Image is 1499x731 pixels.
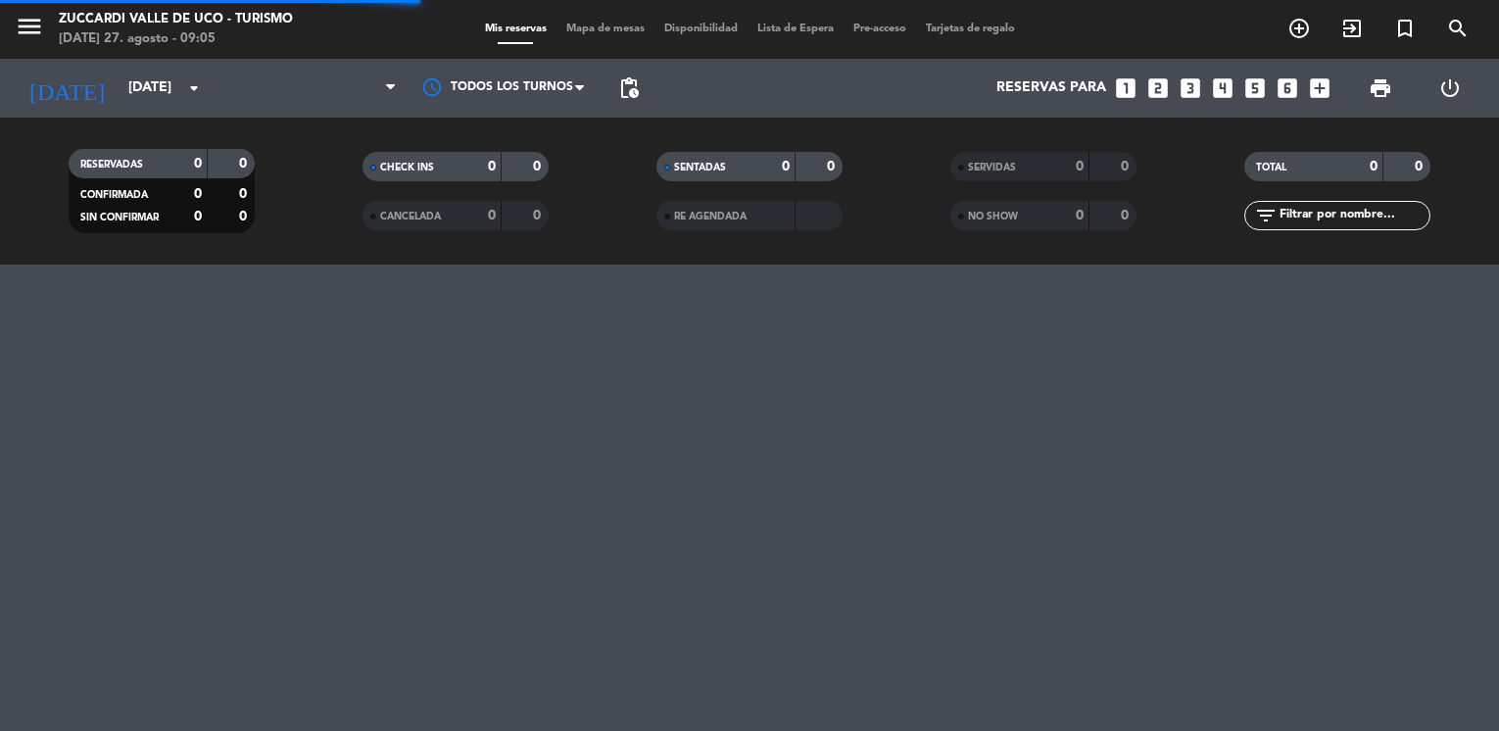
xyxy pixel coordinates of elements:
div: [DATE] 27. agosto - 09:05 [59,29,293,49]
strong: 0 [1121,209,1133,222]
span: Pre-acceso [844,24,916,34]
strong: 0 [1076,160,1084,173]
span: TOTAL [1256,163,1286,172]
i: search [1446,17,1470,40]
span: SIN CONFIRMAR [80,213,159,222]
button: menu [15,12,44,48]
i: exit_to_app [1340,17,1364,40]
strong: 0 [827,160,839,173]
i: add_box [1307,75,1332,101]
span: NO SHOW [968,212,1018,221]
strong: 0 [1415,160,1426,173]
i: power_settings_new [1438,76,1462,100]
div: Zuccardi Valle de Uco - Turismo [59,10,293,29]
i: looks_one [1113,75,1138,101]
span: SERVIDAS [968,163,1016,172]
span: Mis reservas [475,24,556,34]
strong: 0 [782,160,790,173]
strong: 0 [1370,160,1378,173]
span: RE AGENDADA [674,212,747,221]
span: CONFIRMADA [80,190,148,200]
i: menu [15,12,44,41]
span: SENTADAS [674,163,726,172]
strong: 0 [533,209,545,222]
i: add_circle_outline [1287,17,1311,40]
strong: 0 [1076,209,1084,222]
strong: 0 [194,157,202,171]
span: pending_actions [617,76,641,100]
strong: 0 [1121,160,1133,173]
span: Lista de Espera [748,24,844,34]
i: looks_6 [1275,75,1300,101]
i: looks_4 [1210,75,1235,101]
span: Mapa de mesas [556,24,654,34]
strong: 0 [239,210,251,223]
span: print [1369,76,1392,100]
span: CHECK INS [380,163,434,172]
span: Tarjetas de regalo [916,24,1025,34]
strong: 0 [488,209,496,222]
strong: 0 [533,160,545,173]
strong: 0 [239,157,251,171]
strong: 0 [488,160,496,173]
strong: 0 [194,210,202,223]
i: turned_in_not [1393,17,1417,40]
div: LOG OUT [1416,59,1485,118]
i: looks_two [1145,75,1171,101]
i: arrow_drop_down [182,76,206,100]
input: Filtrar por nombre... [1278,205,1429,226]
span: RESERVADAS [80,160,143,170]
i: looks_3 [1178,75,1203,101]
span: Reservas para [996,80,1106,96]
span: Disponibilidad [654,24,748,34]
i: [DATE] [15,67,119,110]
i: filter_list [1254,204,1278,227]
strong: 0 [194,187,202,201]
strong: 0 [239,187,251,201]
span: CANCELADA [380,212,441,221]
i: looks_5 [1242,75,1268,101]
